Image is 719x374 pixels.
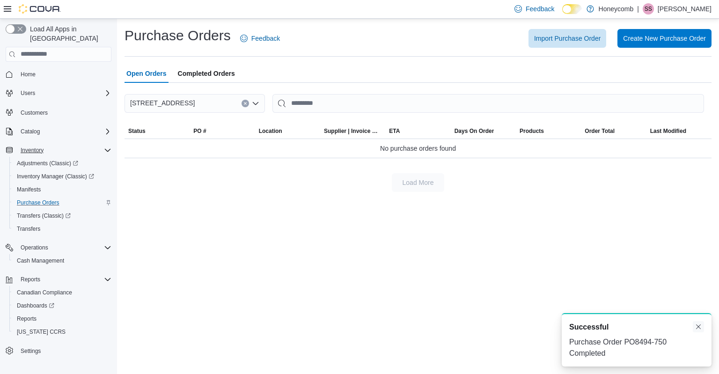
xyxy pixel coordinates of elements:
span: [US_STATE] CCRS [17,328,66,336]
button: Inventory [2,144,115,157]
span: Order Total [585,127,615,135]
span: Dashboards [17,302,54,309]
button: Open list of options [252,100,259,107]
span: Users [17,88,111,99]
span: Reports [17,315,37,323]
span: Products [520,127,544,135]
a: Adjustments (Classic) [13,158,82,169]
span: Reports [13,313,111,324]
a: Transfers (Classic) [9,209,115,222]
button: Catalog [2,125,115,138]
span: Supplier | Invoice Number [324,127,382,135]
button: Transfers [9,222,115,235]
button: Purchase Orders [9,196,115,209]
span: Feedback [251,34,280,43]
span: Canadian Compliance [17,289,72,296]
button: Dismiss toast [693,321,704,332]
button: Last Modified [646,124,712,139]
a: Inventory Manager (Classic) [9,170,115,183]
span: SS [645,3,652,15]
a: Cash Management [13,255,68,266]
span: Completed Orders [178,64,235,83]
a: Transfers [13,223,44,235]
span: Cash Management [13,255,111,266]
img: Cova [19,4,61,14]
span: Inventory [21,147,44,154]
a: Feedback [236,29,284,48]
button: Order Total [581,124,646,139]
button: Load More [392,173,444,192]
span: Days On Order [455,127,494,135]
input: Dark Mode [562,4,582,14]
span: Transfers [17,225,40,233]
div: Notification [569,322,704,333]
span: Washington CCRS [13,326,111,337]
span: Create New Purchase Order [623,34,706,43]
p: | [637,3,639,15]
a: Manifests [13,184,44,195]
span: [STREET_ADDRESS] [130,97,195,109]
span: Dark Mode [562,14,563,15]
button: Reports [17,274,44,285]
span: Inventory Manager (Classic) [17,173,94,180]
span: ETA [389,127,400,135]
span: Operations [17,242,111,253]
button: Days On Order [451,124,516,139]
span: Reports [21,276,40,283]
a: Adjustments (Classic) [9,157,115,170]
button: Operations [2,241,115,254]
span: Load More [403,178,434,187]
a: Transfers (Classic) [13,210,74,221]
button: ETA [385,124,450,139]
button: PO # [190,124,255,139]
span: No purchase orders found [380,143,456,154]
a: Inventory Manager (Classic) [13,171,98,182]
button: Settings [2,344,115,358]
span: Status [128,127,146,135]
div: Location [259,127,282,135]
span: PO # [193,127,206,135]
span: Cash Management [17,257,64,264]
p: [PERSON_NAME] [658,3,712,15]
button: Customers [2,105,115,119]
button: Users [17,88,39,99]
span: Home [17,68,111,80]
span: Transfers (Classic) [13,210,111,221]
span: Canadian Compliance [13,287,111,298]
span: Inventory Manager (Classic) [13,171,111,182]
span: Inventory [17,145,111,156]
span: Settings [17,345,111,357]
span: Transfers [13,223,111,235]
button: Products [516,124,581,139]
button: Catalog [17,126,44,137]
button: Inventory [17,145,47,156]
a: Purchase Orders [13,197,63,208]
button: Status [125,124,190,139]
a: Reports [13,313,40,324]
h1: Purchase Orders [125,26,231,45]
a: Settings [17,345,44,357]
span: Purchase Orders [13,197,111,208]
button: Create New Purchase Order [617,29,712,48]
button: Reports [9,312,115,325]
button: Reports [2,273,115,286]
button: Cash Management [9,254,115,267]
a: Dashboards [9,299,115,312]
a: Dashboards [13,300,58,311]
button: Canadian Compliance [9,286,115,299]
button: Import Purchase Order [528,29,606,48]
button: Location [255,124,320,139]
p: Honeycomb [599,3,634,15]
span: Catalog [17,126,111,137]
span: Transfers (Classic) [17,212,71,220]
span: Customers [21,109,48,117]
span: Catalog [21,128,40,135]
div: Silena Sparrow [643,3,654,15]
span: Operations [21,244,48,251]
span: Dashboards [13,300,111,311]
a: Home [17,69,39,80]
span: Last Modified [650,127,686,135]
a: [US_STATE] CCRS [13,326,69,337]
button: Home [2,67,115,81]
